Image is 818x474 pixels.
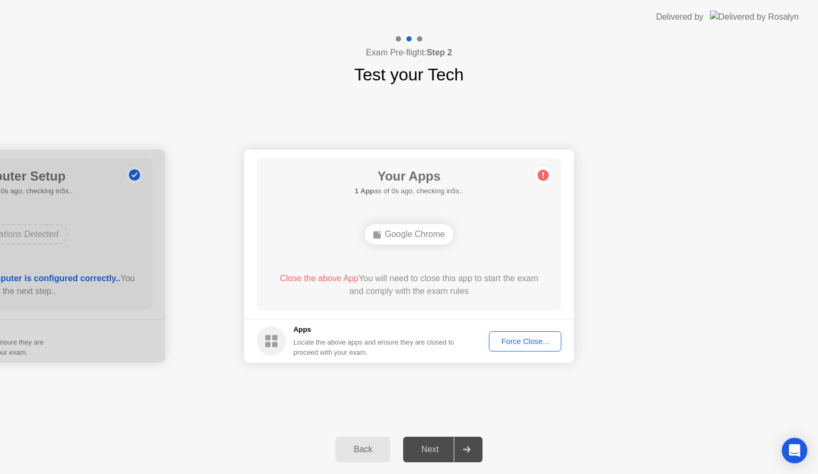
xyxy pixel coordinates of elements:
[355,186,463,197] h5: as of 0s ago, checking in5s..
[336,437,390,462] button: Back
[427,48,452,57] b: Step 2
[293,337,455,357] div: Locate the above apps and ensure they are closed to proceed with your exam.
[656,11,704,23] div: Delivered by
[366,46,452,59] h4: Exam Pre-flight:
[365,224,454,244] div: Google Chrome
[354,62,464,87] h1: Test your Tech
[403,437,482,462] button: Next
[710,11,799,23] img: Delivered by Rosalyn
[406,445,454,454] div: Next
[293,324,455,335] h5: Apps
[355,167,463,186] h1: Your Apps
[280,274,358,283] span: Close the above App
[489,331,561,352] button: Force Close...
[339,445,387,454] div: Back
[493,337,558,346] div: Force Close...
[782,438,807,463] div: Open Intercom Messenger
[272,272,546,298] div: You will need to close this app to start the exam and comply with the exam rules
[355,187,374,195] b: 1 App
